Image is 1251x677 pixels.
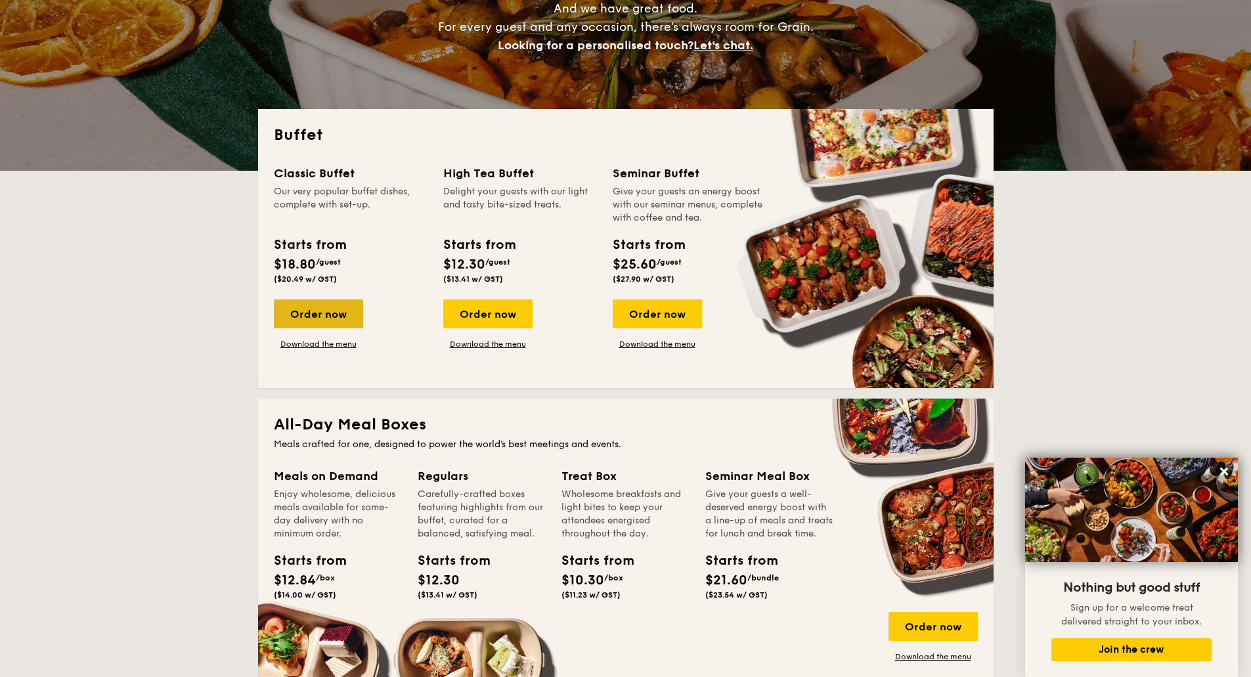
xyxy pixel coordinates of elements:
[1025,458,1238,562] img: DSC07876-Edit02-Large.jpeg
[316,573,335,582] span: /box
[274,488,402,540] div: Enjoy wholesome, delicious meals available for same-day delivery with no minimum order.
[274,185,428,225] div: Our very popular buffet dishes, complete with set-up.
[274,573,316,588] span: $12.84
[705,573,747,588] span: $21.60
[613,339,702,349] a: Download the menu
[1061,602,1202,627] span: Sign up for a welcome treat delivered straight to your inbox.
[443,339,533,349] a: Download the menu
[1214,461,1235,482] button: Close
[1051,638,1212,661] button: Join the crew
[561,551,621,571] div: Starts from
[705,467,833,485] div: Seminar Meal Box
[274,339,363,349] a: Download the menu
[274,438,978,451] div: Meals crafted for one, designed to power the world's best meetings and events.
[613,235,684,255] div: Starts from
[613,257,657,273] span: $25.60
[889,651,978,662] a: Download the menu
[561,488,690,540] div: Wholesome breakfasts and light bites to keep your attendees energised throughout the day.
[274,164,428,183] div: Classic Buffet
[485,257,510,267] span: /guest
[443,235,515,255] div: Starts from
[274,125,978,146] h2: Buffet
[613,185,766,225] div: Give your guests an energy boost with our seminar menus, complete with coffee and tea.
[498,38,693,53] span: Looking for a personalised touch?
[274,467,402,485] div: Meals on Demand
[443,185,597,225] div: Delight your guests with our light and tasty bite-sized treats.
[443,274,503,284] span: ($13.41 w/ GST)
[604,573,623,582] span: /box
[613,164,766,183] div: Seminar Buffet
[443,164,597,183] div: High Tea Buffet
[747,573,779,582] span: /bundle
[693,38,753,53] span: Let's chat.
[274,235,345,255] div: Starts from
[438,1,814,53] span: And we have great food. For every guest and any occasion, there’s always room for Grain.
[418,488,546,540] div: Carefully-crafted boxes featuring highlights from our buffet, curated for a balanced, satisfying ...
[418,467,546,485] div: Regulars
[561,573,604,588] span: $10.30
[613,299,702,328] div: Order now
[705,590,768,600] span: ($23.54 w/ GST)
[657,257,682,267] span: /guest
[561,590,621,600] span: ($11.23 w/ GST)
[418,590,477,600] span: ($13.41 w/ GST)
[561,467,690,485] div: Treat Box
[274,414,978,435] h2: All-Day Meal Boxes
[274,299,363,328] div: Order now
[1063,580,1200,596] span: Nothing but good stuff
[274,590,336,600] span: ($14.00 w/ GST)
[316,257,341,267] span: /guest
[274,257,316,273] span: $18.80
[274,551,333,571] div: Starts from
[889,612,978,641] div: Order now
[274,274,337,284] span: ($20.49 w/ GST)
[418,551,477,571] div: Starts from
[705,551,764,571] div: Starts from
[418,573,460,588] span: $12.30
[443,299,533,328] div: Order now
[443,257,485,273] span: $12.30
[705,488,833,540] div: Give your guests a well-deserved energy boost with a line-up of meals and treats for lunch and br...
[613,274,674,284] span: ($27.90 w/ GST)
